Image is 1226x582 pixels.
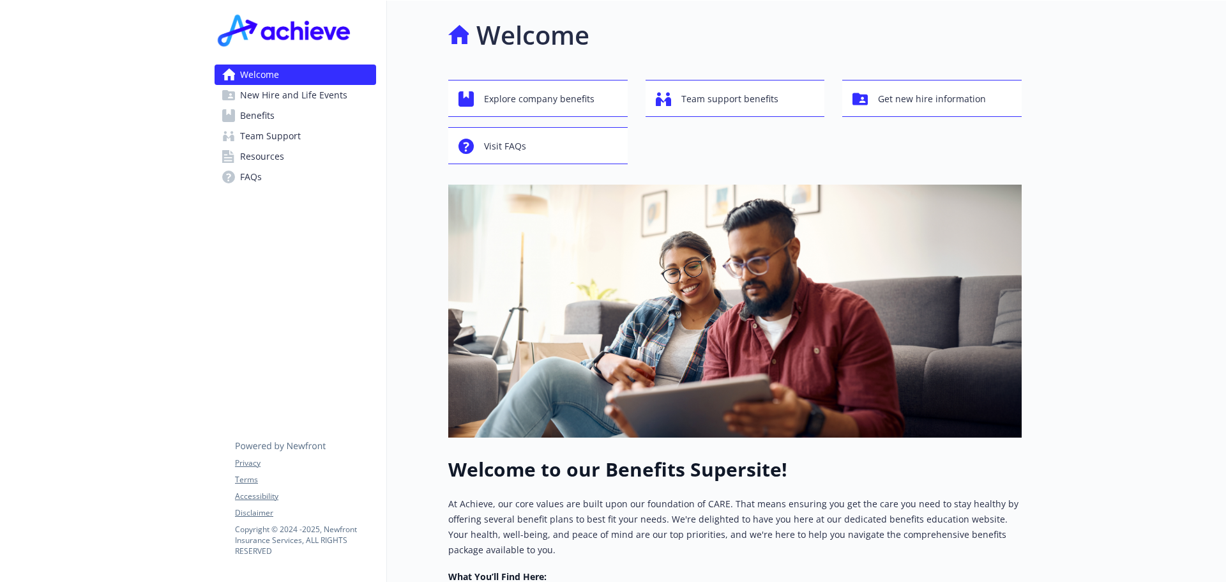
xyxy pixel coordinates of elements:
span: Visit FAQs [484,134,526,158]
a: Resources [215,146,376,167]
span: Benefits [240,105,275,126]
p: At Achieve, our core values are built upon our foundation of CARE. That means ensuring you get th... [448,496,1022,558]
a: Team Support [215,126,376,146]
span: Get new hire information [878,87,986,111]
span: Explore company benefits [484,87,594,111]
a: Welcome [215,65,376,85]
a: Disclaimer [235,507,375,519]
span: Team support benefits [681,87,778,111]
a: New Hire and Life Events [215,85,376,105]
span: Welcome [240,65,279,85]
span: New Hire and Life Events [240,85,347,105]
button: Explore company benefits [448,80,628,117]
span: Team Support [240,126,301,146]
button: Get new hire information [842,80,1022,117]
button: Team support benefits [646,80,825,117]
span: FAQs [240,167,262,187]
img: overview page banner [448,185,1022,438]
a: Privacy [235,457,375,469]
a: Terms [235,474,375,486]
button: Visit FAQs [448,127,628,164]
p: Copyright © 2024 - 2025 , Newfront Insurance Services, ALL RIGHTS RESERVED [235,524,375,556]
a: FAQs [215,167,376,187]
a: Benefits [215,105,376,126]
a: Accessibility [235,491,375,502]
span: Resources [240,146,284,167]
h1: Welcome [476,16,589,54]
h1: Welcome to our Benefits Supersite! [448,458,1022,481]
